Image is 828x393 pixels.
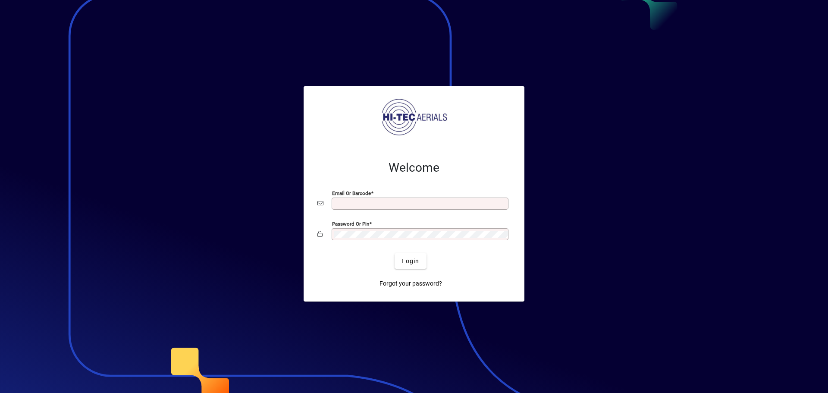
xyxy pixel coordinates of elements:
mat-label: Email or Barcode [332,190,371,196]
a: Forgot your password? [376,276,445,291]
button: Login [395,253,426,269]
span: Forgot your password? [379,279,442,288]
span: Login [401,257,419,266]
mat-label: Password or Pin [332,221,369,227]
h2: Welcome [317,160,511,175]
